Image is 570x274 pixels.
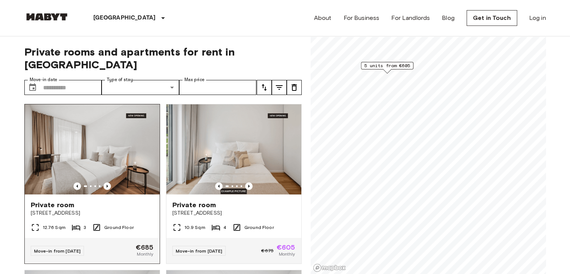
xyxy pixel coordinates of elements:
[272,80,287,95] button: tune
[24,13,69,21] img: Habyt
[467,10,517,26] a: Get in Touch
[287,80,302,95] button: tune
[31,200,75,209] span: Private room
[364,62,410,69] span: 5 units from €605
[30,77,57,83] label: Move-in date
[223,224,226,231] span: 4
[257,80,272,95] button: tune
[529,14,546,23] a: Log in
[166,104,301,194] img: Marketing picture of unit DE-01-262-003-01
[391,14,430,23] a: For Landlords
[442,14,455,23] a: Blog
[25,104,160,194] img: Marketing picture of unit DE-01-262-002-02
[24,45,302,71] span: Private rooms and apartments for rent in [GEOGRAPHIC_DATA]
[172,209,295,217] span: [STREET_ADDRESS]
[31,209,154,217] span: [STREET_ADDRESS]
[172,200,216,209] span: Private room
[136,244,154,251] span: €685
[34,248,81,254] span: Move-in from [DATE]
[73,182,81,190] button: Previous image
[176,248,223,254] span: Move-in from [DATE]
[313,263,346,272] a: Mapbox logo
[261,247,274,254] span: €675
[107,77,133,83] label: Type of stay
[93,14,156,23] p: [GEOGRAPHIC_DATA]
[244,224,274,231] span: Ground Floor
[137,251,153,257] span: Monthly
[184,224,205,231] span: 10.9 Sqm
[215,182,223,190] button: Previous image
[104,224,134,231] span: Ground Floor
[84,224,86,231] span: 3
[343,14,379,23] a: For Business
[245,182,253,190] button: Previous image
[184,77,205,83] label: Max price
[25,80,40,95] button: Choose date
[103,182,111,190] button: Previous image
[277,244,295,251] span: €605
[278,251,295,257] span: Monthly
[24,104,160,264] a: Marketing picture of unit DE-01-262-002-02Previous imagePrevious imagePrivate room[STREET_ADDRESS...
[361,62,413,74] div: Map marker
[43,224,66,231] span: 12.76 Sqm
[314,14,332,23] a: About
[166,104,302,264] a: Marketing picture of unit DE-01-262-003-01Previous imagePrevious imagePrivate room[STREET_ADDRESS...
